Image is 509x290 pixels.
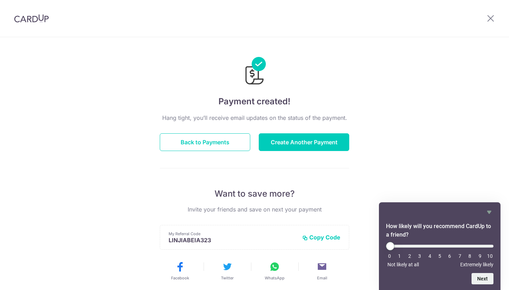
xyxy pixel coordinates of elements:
[159,261,201,281] button: Facebook
[426,253,433,259] li: 4
[160,114,349,122] p: Hang tight, you’ll receive email updates on the status of the payment.
[396,253,403,259] li: 1
[406,253,413,259] li: 2
[386,242,493,267] div: How likely will you recommend CardUp to a friend? Select an option from 0 to 10, with 0 being Not...
[14,14,49,23] img: CardUp
[386,253,393,259] li: 0
[476,253,484,259] li: 9
[254,261,296,281] button: WhatsApp
[221,275,234,281] span: Twitter
[169,237,297,244] p: LINJIABEIA323
[160,95,349,108] h4: Payment created!
[243,57,266,87] img: Payments
[472,273,493,284] button: Next question
[387,262,419,267] span: Not likely at all
[171,275,189,281] span: Facebook
[460,262,493,267] span: Extremely likely
[317,275,327,281] span: Email
[160,133,250,151] button: Back to Payments
[160,205,349,214] p: Invite your friends and save on next your payment
[466,253,473,259] li: 8
[446,253,453,259] li: 6
[386,208,493,284] div: How likely will you recommend CardUp to a friend? Select an option from 0 to 10, with 0 being Not...
[485,208,493,216] button: Hide survey
[436,253,443,259] li: 5
[386,222,493,239] h2: How likely will you recommend CardUp to a friend? Select an option from 0 to 10, with 0 being Not...
[169,231,297,237] p: My Referral Code
[259,133,349,151] button: Create Another Payment
[160,188,349,199] p: Want to save more?
[416,253,423,259] li: 3
[486,253,493,259] li: 10
[265,275,285,281] span: WhatsApp
[301,261,343,281] button: Email
[206,261,248,281] button: Twitter
[302,234,340,241] button: Copy Code
[456,253,463,259] li: 7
